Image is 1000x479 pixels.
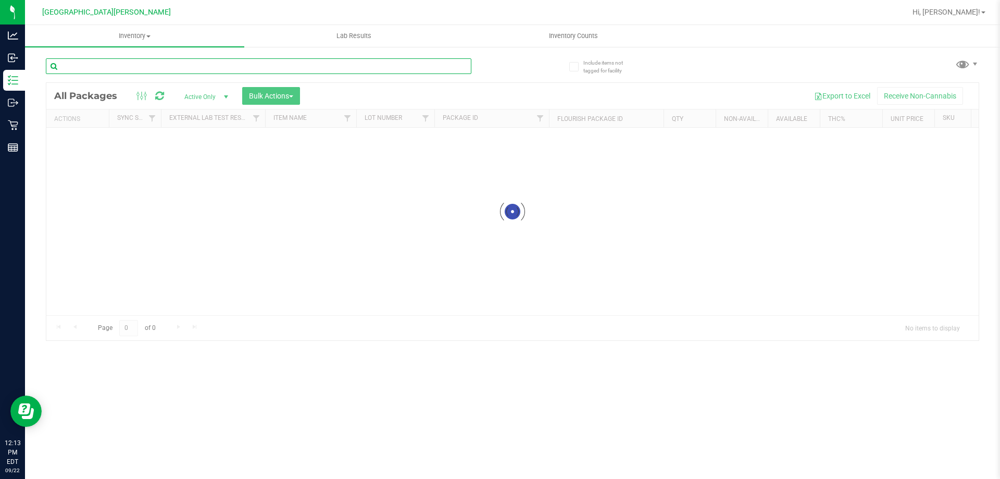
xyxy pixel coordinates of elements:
[25,25,244,47] a: Inventory
[583,59,635,75] span: Include items not tagged for facility
[8,30,18,41] inline-svg: Analytics
[10,396,42,427] iframe: Resource center
[8,97,18,108] inline-svg: Outbound
[8,142,18,153] inline-svg: Reports
[464,25,683,47] a: Inventory Counts
[5,438,20,466] p: 12:13 PM EDT
[46,58,471,74] input: Search Package ID, Item Name, SKU, Lot or Part Number...
[42,8,171,17] span: [GEOGRAPHIC_DATA][PERSON_NAME]
[5,466,20,474] p: 09/22
[8,53,18,63] inline-svg: Inbound
[322,31,385,41] span: Lab Results
[8,75,18,85] inline-svg: Inventory
[244,25,464,47] a: Lab Results
[25,31,244,41] span: Inventory
[913,8,980,16] span: Hi, [PERSON_NAME]!
[8,120,18,130] inline-svg: Retail
[535,31,612,41] span: Inventory Counts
